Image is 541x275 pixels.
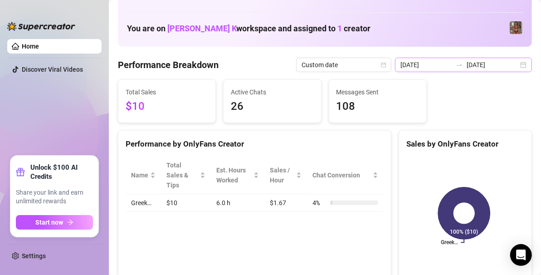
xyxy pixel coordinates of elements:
h1: You are on workspace and assigned to creator [127,24,370,34]
input: End date [467,60,518,70]
img: logo-BBDzfeDw.svg [7,22,75,31]
span: arrow-right [67,219,73,226]
span: gift [16,167,25,177]
span: Total Sales [126,87,208,97]
span: swap-right [456,61,463,69]
span: Chat Conversion [312,170,371,180]
span: Messages Sent [336,87,419,97]
td: $10 [161,194,211,212]
input: Start date [400,60,452,70]
img: Greek [510,21,522,34]
td: Greek… [126,194,161,212]
div: Performance by OnlyFans Creator [126,138,384,150]
a: Settings [22,252,46,260]
h4: Performance Breakdown [118,59,219,71]
span: Active Chats [231,87,313,97]
td: $1.67 [264,194,307,212]
span: 108 [336,98,419,115]
span: Share your link and earn unlimited rewards [16,188,93,206]
th: Chat Conversion [307,157,384,194]
span: $10 [126,98,208,115]
span: 1 [337,24,342,33]
div: Sales by OnlyFans Creator [406,138,524,150]
button: Start nowarrow-right [16,215,93,230]
span: Sales / Hour [270,165,294,185]
span: Custom date [302,58,386,72]
th: Sales / Hour [264,157,307,194]
span: Name [131,170,148,180]
a: Home [22,43,39,50]
div: Est. Hours Worked [216,165,252,185]
span: to [456,61,463,69]
span: 26 [231,98,313,115]
th: Total Sales & Tips [161,157,211,194]
text: Greek… [441,240,458,246]
span: [PERSON_NAME] K [167,24,236,33]
div: Open Intercom Messenger [510,244,532,266]
a: Discover Viral Videos [22,66,83,73]
span: calendar [381,62,386,68]
span: Total Sales & Tips [166,160,198,190]
span: Start now [36,219,63,226]
th: Name [126,157,161,194]
td: 6.0 h [211,194,264,212]
span: 4 % [312,198,327,208]
strong: Unlock $100 AI Credits [30,163,93,181]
